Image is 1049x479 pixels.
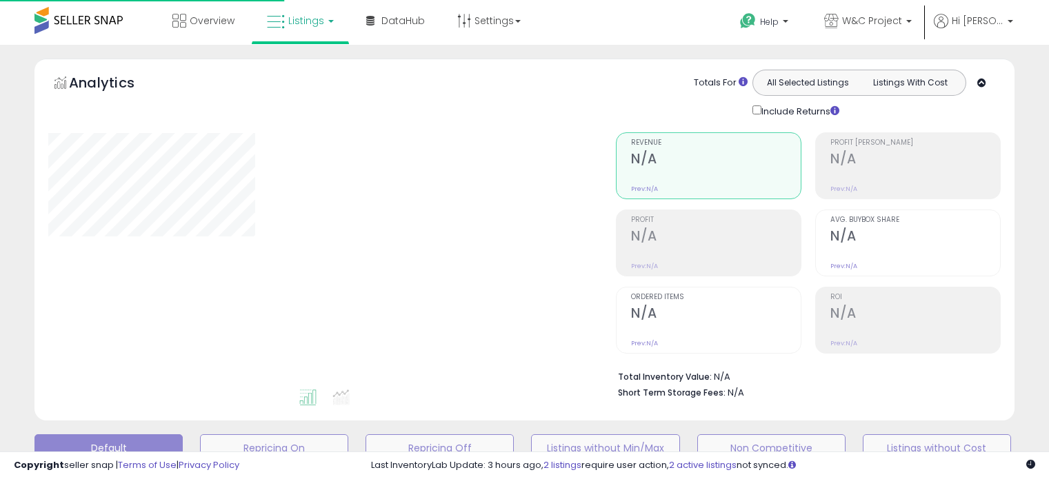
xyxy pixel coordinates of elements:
button: Listings With Cost [859,74,961,92]
i: Get Help [739,12,757,30]
button: Non Competitive [697,434,846,462]
span: Listings [288,14,324,28]
h2: N/A [830,151,1000,170]
h2: N/A [631,151,801,170]
a: Terms of Use [118,458,177,471]
a: 2 listings [543,458,581,471]
div: seller snap | | [14,459,239,472]
h2: N/A [631,228,801,247]
span: Avg. Buybox Share [830,216,1000,224]
small: Prev: N/A [830,185,857,193]
span: Help [760,16,779,28]
a: Privacy Policy [179,458,239,471]
div: Totals For [694,77,748,90]
span: ROI [830,294,1000,301]
div: Last InventoryLab Update: 3 hours ago, require user action, not synced. [371,459,1035,472]
h2: N/A [631,305,801,324]
h2: N/A [830,228,1000,247]
span: W&C Project [842,14,902,28]
b: Total Inventory Value: [618,371,712,383]
span: Profit [PERSON_NAME] [830,139,1000,147]
small: Prev: N/A [631,262,658,270]
a: Help [729,2,802,45]
button: Default [34,434,183,462]
button: All Selected Listings [757,74,859,92]
button: Listings without Cost [863,434,1011,462]
a: 2 active listings [669,458,737,471]
small: Prev: N/A [830,339,857,347]
span: Hi [PERSON_NAME] [952,14,1003,28]
span: N/A [728,386,744,399]
strong: Copyright [14,458,64,471]
h2: N/A [830,305,1000,324]
b: Short Term Storage Fees: [618,387,726,398]
div: Include Returns [742,103,856,119]
button: Repricing Off [366,434,514,462]
span: Ordered Items [631,294,801,301]
span: Revenue [631,139,801,147]
li: N/A [618,367,990,384]
button: Listings without Min/Max [531,434,679,462]
small: Prev: N/A [830,262,857,270]
small: Prev: N/A [631,185,658,193]
h5: Analytics [69,73,161,96]
small: Prev: N/A [631,339,658,347]
span: Overview [190,14,234,28]
span: DataHub [381,14,425,28]
button: Repricing On [200,434,348,462]
i: Click here to read more about un-synced listings. [788,460,796,469]
span: Profit [631,216,801,224]
a: Hi [PERSON_NAME] [934,14,1013,45]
